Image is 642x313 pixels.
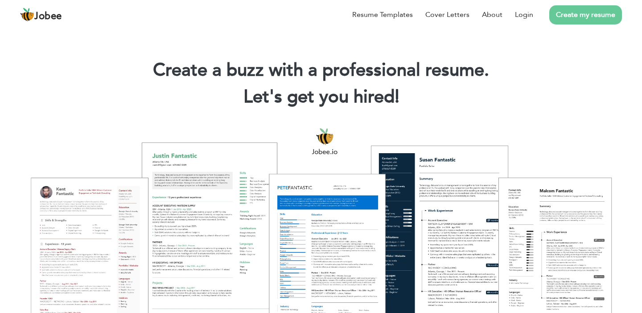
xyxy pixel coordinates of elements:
[352,9,413,20] a: Resume Templates
[549,5,622,24] a: Create my resume
[13,85,629,109] h2: Let's
[20,8,62,22] a: Jobee
[425,9,469,20] a: Cover Letters
[515,9,533,20] a: Login
[13,59,629,82] h1: Create a buzz with a professional resume.
[482,9,502,20] a: About
[287,85,399,109] span: get you hired!
[20,8,34,22] img: jobee.io
[395,85,399,109] span: |
[34,12,62,21] span: Jobee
